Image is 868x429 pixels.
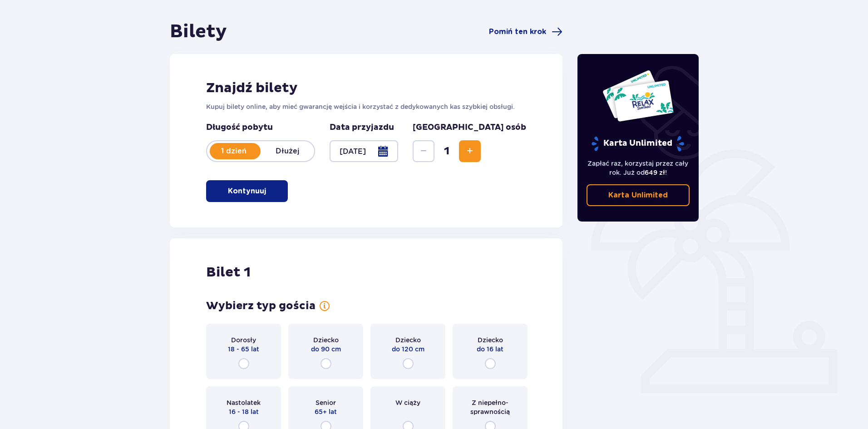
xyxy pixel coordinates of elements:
a: Karta Unlimited [587,184,690,206]
span: 1 [436,144,457,158]
button: Increase [459,140,481,162]
a: Pomiń ten krok [489,26,562,37]
p: Nastolatek [227,398,261,407]
span: 649 zł [645,169,665,176]
p: Bilet 1 [206,264,251,281]
h2: Znajdź bilety [206,79,526,97]
p: Dziecko [395,335,421,345]
span: Pomiń ten krok [489,27,546,37]
p: Zapłać raz, korzystaj przez cały rok. Już od ! [587,159,690,177]
p: do 16 lat [477,345,503,354]
p: Wybierz typ gościa [206,299,316,313]
p: Karta Unlimited [591,136,685,152]
p: Dłużej [261,146,314,156]
p: do 90 cm [311,345,341,354]
p: Karta Unlimited [608,190,668,200]
p: Data przyjazdu [330,122,394,133]
p: [GEOGRAPHIC_DATA] osób [413,122,526,133]
p: Z niepełno­sprawnością [461,398,519,416]
p: Dorosły [231,335,256,345]
p: Kupuj bilety online, aby mieć gwarancję wejścia i korzystać z dedykowanych kas szybkiej obsługi. [206,102,526,111]
p: Dziecko [478,335,503,345]
h1: Bilety [170,20,227,43]
p: Kontynuuj [228,186,266,196]
button: Kontynuuj [206,180,288,202]
button: Decrease [413,140,434,162]
p: 65+ lat [315,407,337,416]
p: 1 dzień [207,146,261,156]
p: Długość pobytu [206,122,315,133]
p: do 120 cm [392,345,424,354]
p: 18 - 65 lat [228,345,259,354]
p: W ciąży [395,398,420,407]
p: Dziecko [313,335,339,345]
p: 16 - 18 lat [229,407,259,416]
p: Senior [316,398,336,407]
